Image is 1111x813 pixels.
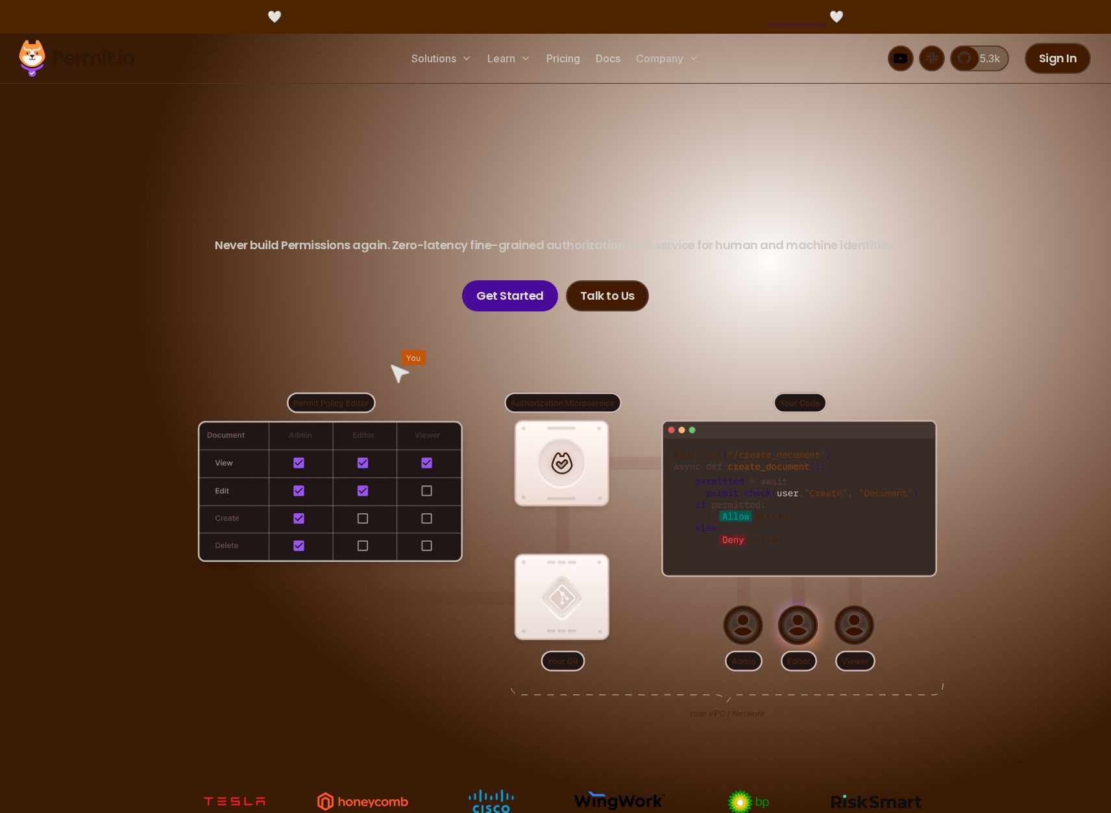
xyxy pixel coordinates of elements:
[541,45,585,71] a: Pricing
[482,45,536,71] button: Learn
[31,8,1080,26] div: 🤍 🤍
[215,236,896,254] p: Never build Permissions again. Zero-latency fine-grained authorization as a service for human and...
[566,280,649,311] a: Talk to Us
[950,45,1009,71] a: 5.3k
[591,45,626,71] a: Docs
[768,8,826,25] a: Try it here
[1025,43,1092,74] a: Sign In
[285,8,826,25] span: [DOMAIN_NAME] - Permit's New Platform for Enterprise-Grade AI Agent Security |
[308,160,803,218] span: Permissions for The AI Era
[462,280,558,311] a: Get Started
[972,51,1000,66] span: 5.3k
[631,45,704,71] button: Company
[406,45,477,71] button: Solutions
[13,36,140,80] img: Permit logo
